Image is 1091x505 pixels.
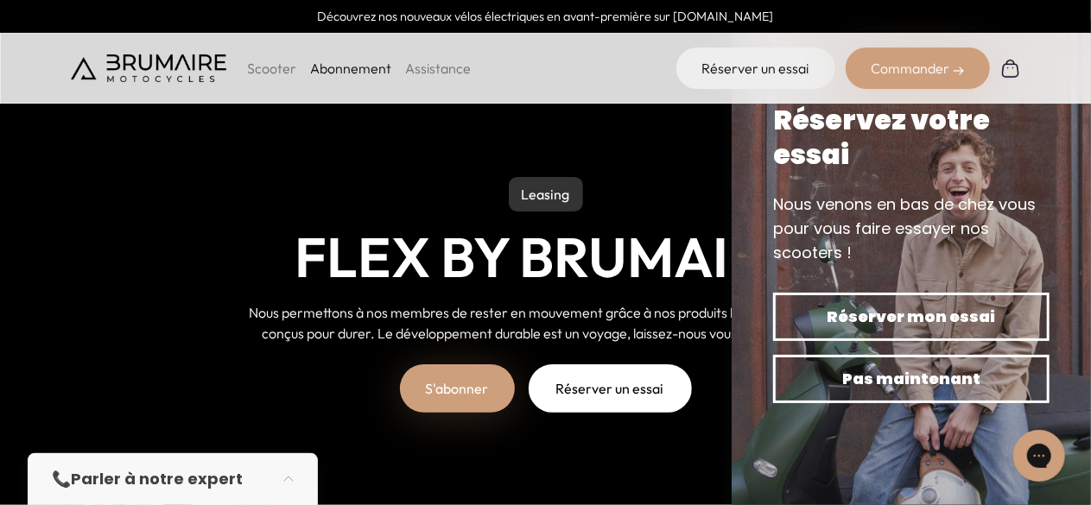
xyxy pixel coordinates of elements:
[405,60,471,77] a: Assistance
[1005,424,1074,488] iframe: Gorgias live chat messenger
[310,60,391,77] a: Abonnement
[529,364,692,413] a: Réserver un essai
[71,54,226,82] img: Brumaire Motocycles
[954,66,964,76] img: right-arrow-2.png
[247,58,296,79] p: Scooter
[295,225,796,289] h1: Flex by Brumaire
[400,364,515,413] a: S'abonner
[509,177,583,211] p: Leasing
[250,304,842,342] span: Nous permettons à nos membres de rester en mouvement grâce à nos produits haut de gamme et conçus...
[676,47,835,89] a: Réserver un essai
[1000,58,1021,79] img: Panier
[846,47,990,89] div: Commander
